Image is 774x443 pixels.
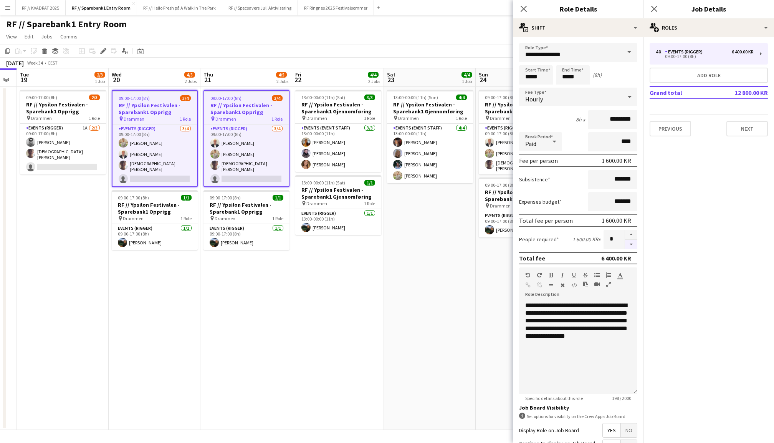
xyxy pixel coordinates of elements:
span: 13:00-00:00 (11h) (Sat) [301,180,345,186]
span: 198 / 2000 [606,395,637,401]
h3: RF // Ypsilon Festivalen - Sparebank1 Nedrigg [479,101,565,115]
span: Drammen [398,115,419,121]
span: Fri [295,71,301,78]
app-job-card: 09:00-17:00 (8h)3/3RF // Ypsilon Festivalen - Sparebank1 Nedrigg Drammen1 RoleEvents (Rigger)3/30... [479,90,565,174]
span: 13:00-00:00 (11h) (Sun) [393,95,438,100]
span: 1 Role [180,116,191,122]
app-job-card: 13:00-00:00 (11h) (Sun)4/4RF // Ypsilon Festivalen - Sparebank1 Gjennomføring Drammen1 RoleEvents... [387,90,473,183]
button: HTML Code [571,282,577,288]
span: 09:00-17:00 (8h) [210,195,241,201]
span: Sat [387,71,395,78]
td: 12 800.00 KR [719,86,768,99]
span: Drammen [215,216,235,221]
span: Drammen [306,115,327,121]
span: Drammen [123,216,144,221]
h3: RF // Ypsilon Festivalen - Sparebank1 Opprigg [112,102,197,116]
div: Roles [643,18,774,37]
label: Expenses budget [519,198,562,205]
span: 09:00-17:00 (8h) [210,95,241,101]
button: RF // Specsavers Juli Aktivisering [222,0,298,15]
span: 4/4 [368,72,379,78]
div: 2 Jobs [368,78,380,84]
div: 6 400.00 KR [601,254,631,262]
span: 1 Role [271,116,283,122]
span: 09:00-17:00 (8h) [26,95,57,100]
app-card-role: Events (Rigger)1/113:00-00:00 (11h)[PERSON_NAME] [295,209,381,235]
span: Specific details about this role [519,395,589,401]
span: 3/3 [364,95,375,100]
span: 2/3 [89,95,100,100]
h3: Job Board Visibility [519,404,637,411]
span: Paid [525,140,536,148]
div: Set options for visibility on the Crew App’s Job Board [519,413,637,420]
app-card-role: Events (Rigger)3/409:00-17:00 (8h)[PERSON_NAME][PERSON_NAME][DEMOGRAPHIC_DATA][PERSON_NAME] [112,124,197,186]
button: RF // Sparebank1 Entry Room [66,0,137,15]
button: Strikethrough [583,272,588,278]
span: Thu [203,71,213,78]
app-job-card: 09:00-17:00 (8h)2/3RF // Ypsilon Festivalen - Sparebank1 Opprigg Drammen1 RoleEvents (Rigger)1A2/... [20,90,106,174]
app-job-card: 09:00-17:00 (8h)1/1RF // Ypsilon Festivalen - Sparebank1 Nedrigg Drammen1 RoleEvents (Rigger)1/10... [479,178,565,237]
app-job-card: 09:00-17:00 (8h)3/4RF // Ypsilon Festivalen - Sparebank1 Opprigg Drammen1 RoleEvents (Rigger)3/40... [203,90,289,187]
span: 23 [386,75,395,84]
h3: RF // Ypsilon Festivalen - Sparebank1 Opprigg [20,101,106,115]
button: Horizontal Line [548,282,554,288]
div: 4 x [656,49,665,55]
div: 1 600.00 KR x [572,236,600,243]
span: No [621,423,637,437]
app-card-role: Events (Rigger)1/109:00-17:00 (8h)[PERSON_NAME] [203,224,289,250]
span: Tue [20,71,29,78]
span: 1/1 [273,195,283,201]
span: 21 [202,75,213,84]
h3: RF // Ypsilon Festivalen - Sparebank1 Opprigg [204,102,289,116]
button: Previous [650,121,691,136]
app-job-card: 13:00-00:00 (11h) (Sat)3/3RF // Ypsilon Festivalen - Sparebank1 Gjennomføring Drammen1 RoleEvents... [295,90,381,172]
span: 22 [294,75,301,84]
span: 20 [111,75,122,84]
span: Week 34 [25,60,45,66]
h3: RF // Ypsilon Festivalen - Sparebank1 Gjennomføring [295,186,381,200]
div: Total fee per person [519,217,573,224]
button: Bold [548,272,554,278]
span: 3/4 [272,95,283,101]
button: RF Ringnes 2025 Festivalsommer [298,0,374,15]
div: Total fee [519,254,545,262]
button: Decrease [625,240,637,249]
span: Edit [25,33,33,40]
h3: RF // Ypsilon Festivalen - Sparebank1 Gjennomføring [295,101,381,115]
a: View [3,32,20,41]
button: RF // Hello Fresh på A Walk In The Park [137,0,222,15]
app-job-card: 13:00-00:00 (11h) (Sat)1/1RF // Ypsilon Festivalen - Sparebank1 Gjennomføring Drammen1 RoleEvents... [295,175,381,235]
span: 4/4 [461,72,472,78]
button: Italic [560,272,565,278]
h3: Job Details [643,4,774,14]
app-card-role: Events (Rigger)1/109:00-17:00 (8h)[PERSON_NAME] [479,211,565,237]
app-job-card: 09:00-17:00 (8h)1/1RF // Ypsilon Festivalen - Sparebank1 Opprigg Drammen1 RoleEvents (Rigger)1/10... [112,190,198,250]
div: 09:00-17:00 (8h)1/1RF // Ypsilon Festivalen - Sparebank1 Opprigg Drammen1 RoleEvents (Rigger)1/10... [203,190,289,250]
span: Drammen [124,116,144,122]
div: 09:00-17:00 (8h) [656,55,754,58]
span: 24 [478,75,488,84]
h3: RF // Ypsilon Festivalen - Sparebank1 Gjennomføring [387,101,473,115]
span: 1 Role [89,115,100,121]
div: Events (Rigger) [665,49,706,55]
span: 1/1 [364,180,375,186]
div: Fee per person [519,157,558,164]
h3: RF // Ypsilon Festivalen - Sparebank1 Opprigg [203,201,289,215]
div: Shift [513,18,643,37]
label: Display Role on Job Board [519,427,579,434]
span: 2/3 [94,72,105,78]
h3: RF // Ypsilon Festivalen - Sparebank1 Opprigg [112,201,198,215]
h3: Role Details [513,4,643,14]
button: Redo [537,272,542,278]
button: Paste as plain text [583,281,588,287]
span: 4/5 [184,72,195,78]
div: 8h x [576,116,585,123]
span: View [6,33,17,40]
app-job-card: 09:00-17:00 (8h)3/4RF // Ypsilon Festivalen - Sparebank1 Opprigg Drammen1 RoleEvents (Rigger)3/40... [112,90,198,187]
